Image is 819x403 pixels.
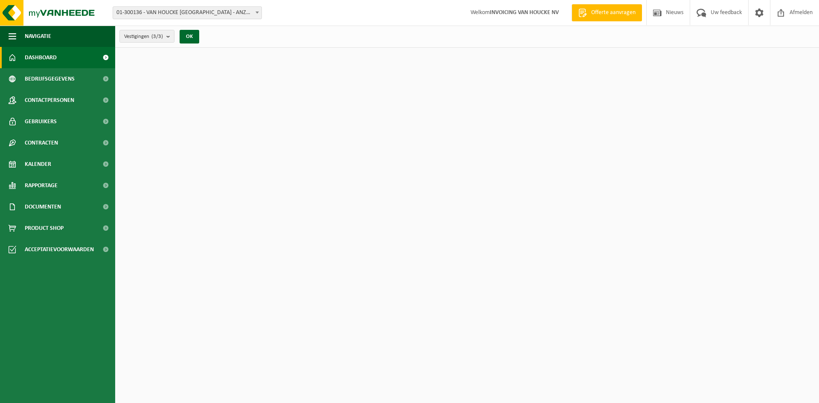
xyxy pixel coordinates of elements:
span: Documenten [25,196,61,217]
span: 01-300136 - VAN HOUCKE NV - ANZEGEM [113,7,261,19]
span: Navigatie [25,26,51,47]
a: Offerte aanvragen [572,4,642,21]
span: Product Shop [25,217,64,239]
span: Bedrijfsgegevens [25,68,75,90]
count: (3/3) [151,34,163,39]
span: Contactpersonen [25,90,74,111]
span: Kalender [25,154,51,175]
span: Vestigingen [124,30,163,43]
strong: INVOICING VAN HOUCKE NV [490,9,559,16]
span: Acceptatievoorwaarden [25,239,94,260]
span: Gebruikers [25,111,57,132]
span: Contracten [25,132,58,154]
span: Rapportage [25,175,58,196]
button: OK [180,30,199,43]
button: Vestigingen(3/3) [119,30,174,43]
span: 01-300136 - VAN HOUCKE NV - ANZEGEM [113,6,262,19]
span: Dashboard [25,47,57,68]
span: Offerte aanvragen [589,9,638,17]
